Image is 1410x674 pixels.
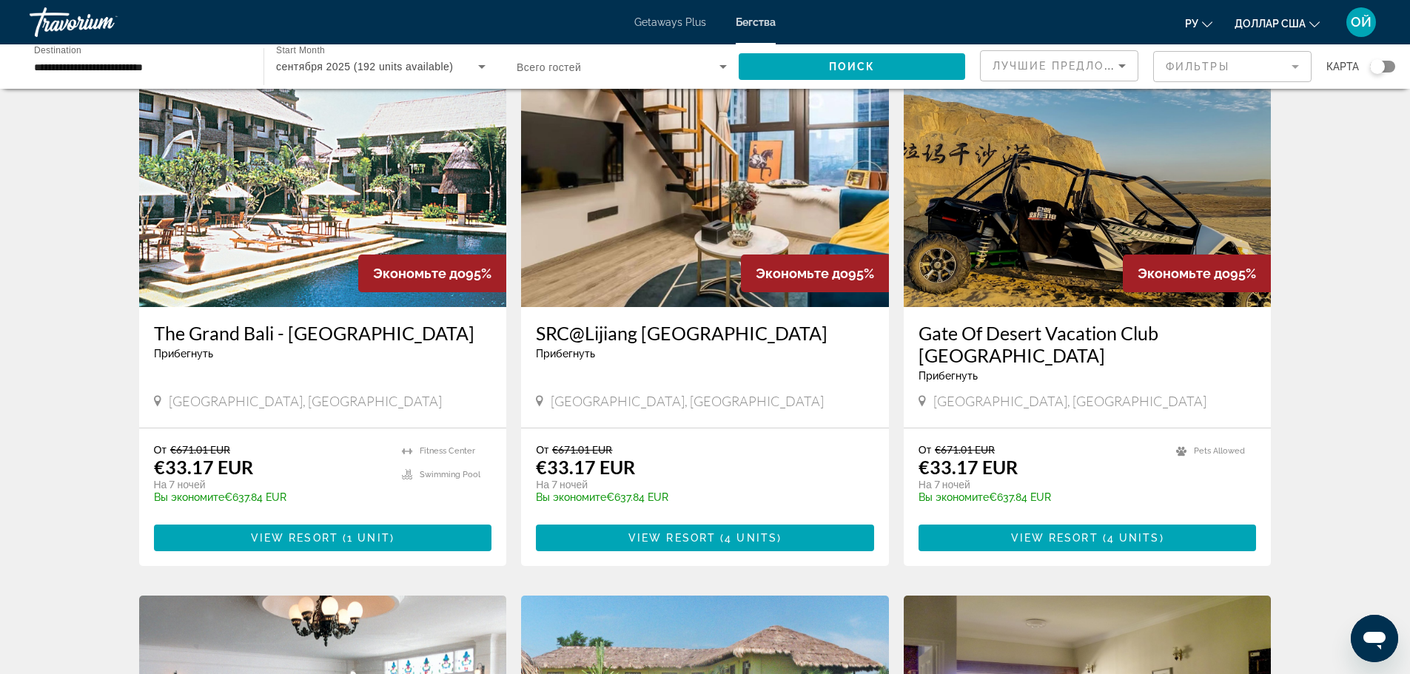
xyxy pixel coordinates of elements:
[1153,50,1312,83] button: Filter
[756,266,848,281] span: Экономьте до
[276,61,453,73] span: сентября 2025 (192 units available)
[536,348,595,360] span: Прибегнуть
[338,532,395,544] span: ( )
[741,255,889,292] div: 95%
[919,478,1162,491] p: На 7 ночей
[251,532,338,544] span: View Resort
[517,61,581,73] span: Всего гостей
[154,322,492,344] a: The Grand Bali - [GEOGRAPHIC_DATA]
[536,456,635,478] p: €33.17 EUR
[536,491,859,503] p: €637.84 EUR
[1185,18,1198,30] font: ру
[154,491,388,503] p: €637.84 EUR
[829,61,876,73] span: Поиск
[919,525,1257,551] button: View Resort(4 units)
[536,525,874,551] button: View Resort(4 units)
[634,16,706,28] a: Getaways Plus
[139,70,507,307] img: 5450E01X.jpg
[1342,7,1380,38] button: Меню пользователя
[1138,266,1230,281] span: Экономьте до
[536,478,859,491] p: На 7 ночей
[1351,615,1398,662] iframe: Schaltfläche zum Öffnen des Messaging-Fensters
[904,70,1272,307] img: DZ63O01X.jpg
[1351,14,1372,30] font: ОЙ
[993,57,1126,75] mat-select: Sort by
[551,393,824,409] span: [GEOGRAPHIC_DATA], [GEOGRAPHIC_DATA]
[1185,13,1212,34] button: Изменить язык
[1123,255,1271,292] div: 95%
[739,53,965,80] button: Поиск
[154,456,253,478] p: €33.17 EUR
[1107,532,1160,544] span: 4 units
[552,443,612,456] span: €671.01 EUR
[919,443,931,456] span: От
[170,443,230,456] span: €671.01 EUR
[536,322,874,344] a: SRC@Lijiang [GEOGRAPHIC_DATA]
[993,60,1150,72] span: Лучшие предложения
[1326,56,1359,77] span: карта
[154,525,492,551] button: View Resort(1 unit)
[420,446,475,456] span: Fitness Center
[716,532,782,544] span: ( )
[347,532,390,544] span: 1 unit
[919,370,978,382] span: Прибегнуть
[154,443,167,456] span: От
[919,456,1018,478] p: €33.17 EUR
[420,470,480,479] span: Swimming Pool
[169,393,442,409] span: [GEOGRAPHIC_DATA], [GEOGRAPHIC_DATA]
[358,255,506,292] div: 95%
[521,70,889,307] img: DY29I01X.jpg
[1098,532,1164,544] span: ( )
[1235,13,1320,34] button: Изменить валюту
[30,3,178,41] a: Травориум
[1011,532,1098,544] span: View Resort
[154,491,224,503] span: Вы экономите
[1194,446,1245,456] span: Pets Allowed
[34,45,81,55] span: Destination
[919,491,1162,503] p: €637.84 EUR
[373,266,466,281] span: Экономьте до
[935,443,995,456] span: €671.01 EUR
[1235,18,1306,30] font: доллар США
[919,322,1257,366] a: Gate Of Desert Vacation Club [GEOGRAPHIC_DATA]
[919,491,989,503] span: Вы экономите
[736,16,776,28] a: Бегства
[933,393,1206,409] span: [GEOGRAPHIC_DATA], [GEOGRAPHIC_DATA]
[536,443,548,456] span: От
[276,46,325,55] span: Start Month
[725,532,777,544] span: 4 units
[628,532,716,544] span: View Resort
[154,478,388,491] p: На 7 ночей
[536,491,606,503] span: Вы экономите
[154,348,213,360] span: Прибегнуть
